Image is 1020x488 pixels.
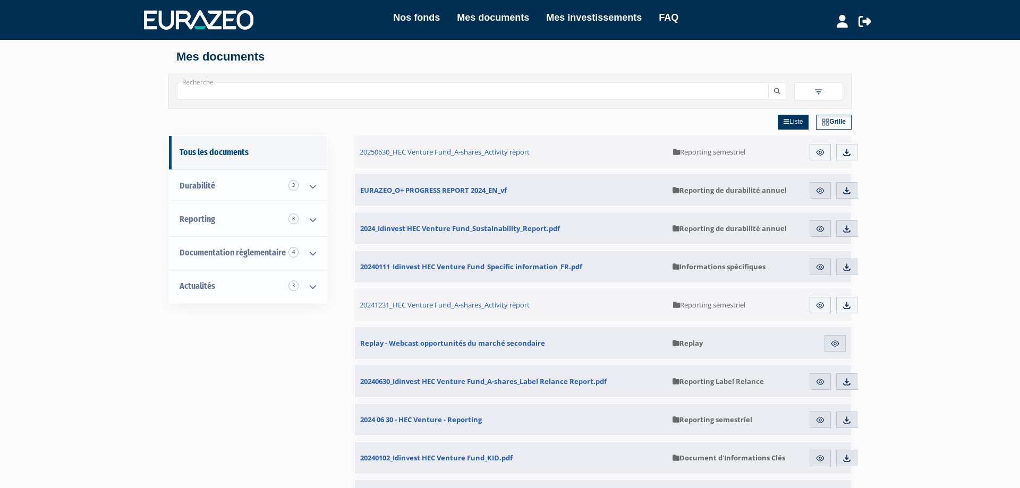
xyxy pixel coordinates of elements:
[842,148,852,157] img: download.svg
[180,247,286,258] span: Documentation règlementaire
[842,186,852,195] img: download.svg
[177,82,769,100] input: Recherche
[815,377,825,387] img: eye.svg
[360,185,507,195] span: EURAZEO_O+ PROGRESS REPORT 2024_EN_vf
[355,404,667,435] a: 2024 06 30 - HEC Venture - Reporting
[355,251,667,282] a: 20240111_Idinvest HEC Venture Fund_Specific information_FR.pdf
[778,115,809,130] a: Liste
[360,453,513,463] span: 20240102_Idinvest HEC Venture Fund_KID.pdf
[457,10,529,25] a: Mes documents
[815,224,825,234] img: eye.svg
[822,118,829,126] img: grid.svg
[169,270,327,303] a: Actualités 3
[180,214,215,224] span: Reporting
[176,50,844,63] h4: Mes documents
[815,186,825,195] img: eye.svg
[169,236,327,270] a: Documentation règlementaire 4
[842,301,852,310] img: download.svg
[673,262,766,271] span: Informations spécifiques
[673,453,785,463] span: Document d'Informations Clés
[814,87,823,97] img: filter.svg
[180,181,215,191] span: Durabilité
[355,442,667,474] a: 20240102_Idinvest HEC Venture Fund_KID.pdf
[815,415,825,425] img: eye.svg
[830,339,840,348] img: eye.svg
[673,185,787,195] span: Reporting de durabilité annuel
[354,135,668,168] a: 20250630_HEC Venture Fund_A-shares_Activity report
[842,377,852,387] img: download.svg
[355,212,667,244] a: 2024_Idinvest HEC Venture Fund_Sustainability_Report.pdf
[355,327,667,359] a: Replay - Webcast opportunités du marché secondaire
[815,262,825,272] img: eye.svg
[355,174,667,206] a: EURAZEO_O+ PROGRESS REPORT 2024_EN_vf
[169,203,327,236] a: Reporting 8
[673,147,745,157] span: Reporting semestriel
[288,280,299,291] span: 3
[288,247,299,258] span: 4
[673,376,764,386] span: Reporting Label Relance
[842,224,852,234] img: download.svg
[673,415,752,424] span: Reporting semestriel
[673,224,787,233] span: Reporting de durabilité annuel
[842,453,852,463] img: download.svg
[842,415,852,425] img: download.svg
[169,169,327,203] a: Durabilité 3
[659,10,678,25] a: FAQ
[360,224,560,233] span: 2024_Idinvest HEC Venture Fund_Sustainability_Report.pdf
[355,365,667,397] a: 20240630_Idinvest HEC Venture Fund_A-shares_Label Relance Report.pdf
[354,288,668,321] a: 20241231_HEC Venture Fund_A-shares_Activity report
[144,10,253,29] img: 1732889491-logotype_eurazeo_blanc_rvb.png
[546,10,642,25] a: Mes investissements
[815,453,825,463] img: eye.svg
[393,10,440,25] a: Nos fonds
[360,376,607,386] span: 20240630_Idinvest HEC Venture Fund_A-shares_Label Relance Report.pdf
[673,300,745,310] span: Reporting semestriel
[360,262,582,271] span: 20240111_Idinvest HEC Venture Fund_Specific information_FR.pdf
[673,338,703,348] span: Replay
[288,213,299,224] span: 8
[360,338,545,348] span: Replay - Webcast opportunités du marché secondaire
[360,147,530,157] span: 20250630_HEC Venture Fund_A-shares_Activity report
[360,300,530,310] span: 20241231_HEC Venture Fund_A-shares_Activity report
[169,136,327,169] a: Tous les documents
[180,281,215,291] span: Actualités
[815,148,825,157] img: eye.svg
[288,180,299,191] span: 3
[816,115,852,130] a: Grille
[815,301,825,310] img: eye.svg
[360,415,482,424] span: 2024 06 30 - HEC Venture - Reporting
[842,262,852,272] img: download.svg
